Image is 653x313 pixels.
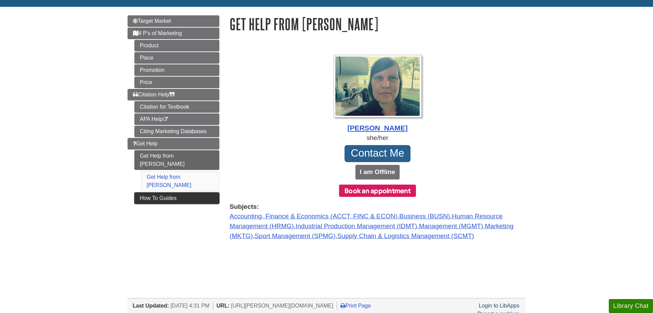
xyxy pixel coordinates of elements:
[133,18,171,24] span: Target Market
[230,55,525,134] a: Profile Photo [PERSON_NAME]
[128,89,219,100] a: Citation Help
[230,123,525,134] div: [PERSON_NAME]
[360,168,395,175] b: I am Offline
[134,64,219,76] a: Promotion
[399,213,450,220] a: Business (BUSN)
[133,303,169,309] span: Last Updated:
[147,174,191,188] a: Get Help from [PERSON_NAME]
[133,92,174,97] span: Citation Help
[230,15,525,33] h1: Get Help from [PERSON_NAME]
[128,138,219,150] a: Get Help
[340,303,371,309] a: Print Page
[128,15,219,27] a: Target Market
[609,299,653,313] button: Library Chat
[479,303,519,309] a: Login to LibApps
[134,150,219,170] a: Get Help from [PERSON_NAME]
[230,202,525,212] strong: Subjects:
[419,222,483,230] a: Management (MGMT)
[134,192,219,204] a: How To Guides
[230,202,525,241] div: , , , , , , ,
[134,126,219,137] a: Citing Marketing Databases
[255,232,336,239] a: Sport Management (SPMG)
[230,222,514,239] a: Marketing (MKTG)
[134,101,219,113] a: Citation for Textbook
[170,303,209,309] span: [DATE] 4:31 PM
[128,28,219,39] a: 4 P's of Marketing
[128,15,219,204] div: Guide Page Menu
[337,232,474,239] a: Supply Chain & Logistics Management (SCMT)
[340,303,346,308] i: Print Page
[231,303,333,309] span: [URL][PERSON_NAME][DOMAIN_NAME]
[334,55,422,118] img: Profile Photo
[296,222,417,230] a: Industrial Production Management (IDMT)
[134,52,219,64] a: Place
[133,141,157,146] span: Get Help
[134,77,219,88] a: Price
[345,145,411,162] a: Contact Me
[230,213,398,220] a: Accounting, Finance & Economics (ACCT, FINC & ECON)
[355,165,400,179] button: I am Offline
[230,133,525,143] div: she/her
[134,113,219,125] a: APA Help
[134,40,219,51] a: Product
[163,117,168,122] i: This link opens in a new window
[133,30,182,36] span: 4 P's of Marketing
[339,185,416,197] button: Book an appointment
[217,303,230,309] span: URL:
